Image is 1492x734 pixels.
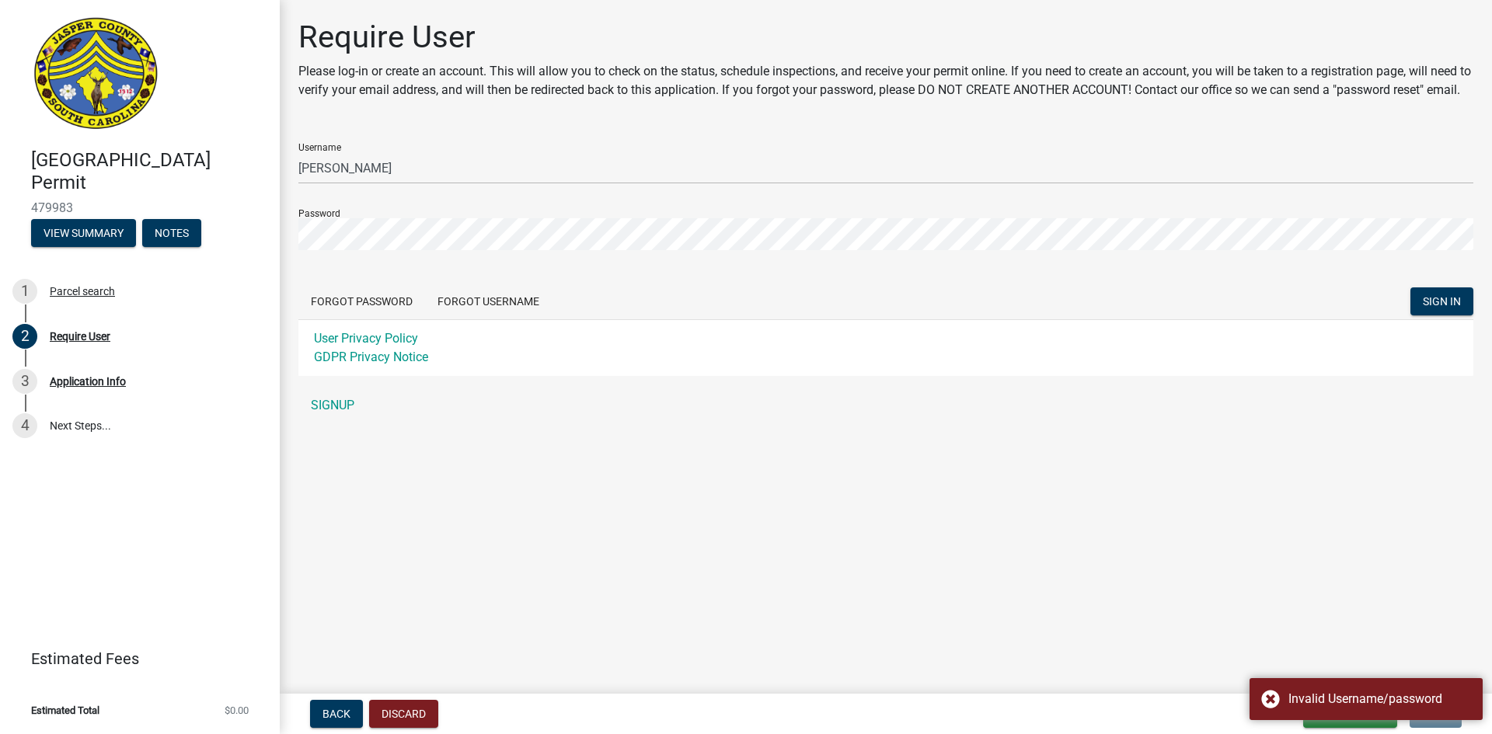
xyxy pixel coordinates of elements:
div: Application Info [50,376,126,387]
span: $0.00 [225,705,249,715]
div: 1 [12,279,37,304]
div: Invalid Username/password [1288,690,1471,708]
span: Back [322,708,350,720]
button: View Summary [31,219,136,247]
img: Jasper County, South Carolina [31,16,161,133]
h1: Require User [298,19,1473,56]
button: Discard [369,700,438,728]
span: 479983 [31,200,249,215]
p: Please log-in or create an account. This will allow you to check on the status, schedule inspecti... [298,62,1473,99]
a: Estimated Fees [12,643,255,674]
wm-modal-confirm: Summary [31,228,136,240]
span: SIGN IN [1423,295,1461,308]
wm-modal-confirm: Notes [142,228,201,240]
div: 4 [12,413,37,438]
button: SIGN IN [1410,287,1473,315]
div: 3 [12,369,37,394]
a: User Privacy Policy [314,331,418,346]
a: GDPR Privacy Notice [314,350,428,364]
button: Forgot Username [425,287,552,315]
button: Back [310,700,363,728]
a: SIGNUP [298,390,1473,421]
div: Require User [50,331,110,342]
span: Estimated Total [31,705,99,715]
div: Parcel search [50,286,115,297]
div: 2 [12,324,37,349]
h4: [GEOGRAPHIC_DATA] Permit [31,149,267,194]
button: Forgot Password [298,287,425,315]
button: Notes [142,219,201,247]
